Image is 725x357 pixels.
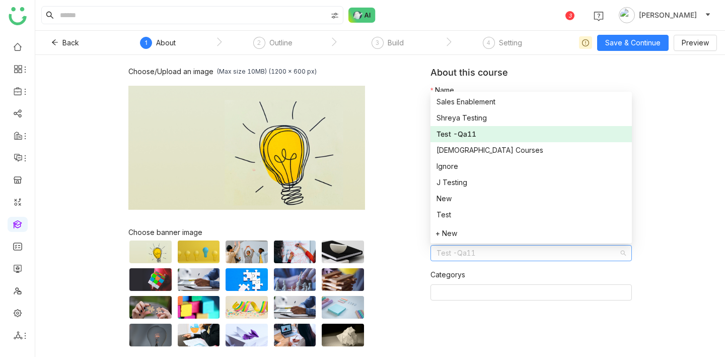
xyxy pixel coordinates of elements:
span: 4 [487,39,490,46]
div: Ignore [437,161,626,172]
div: About [156,37,176,49]
div: 1About [140,37,176,55]
div: J Testing [437,177,626,188]
img: logo [9,7,27,25]
div: Shreya Testing [437,112,626,124]
nz-option-item: Test -Qa11 [430,126,632,142]
div: About this course [430,67,632,85]
nz-option-item: J Testing [430,174,632,191]
label: Name [430,85,454,96]
img: ask-buddy-normal.svg [348,8,376,23]
nz-select-item: Test -Qa11 [437,246,626,261]
span: [PERSON_NAME] [639,10,697,21]
div: Choose banner image [128,228,365,236]
nz-option-item: Ignore [430,158,632,174]
button: Preview [674,35,717,51]
div: [DEMOGRAPHIC_DATA] Courses [437,145,626,156]
nz-option-item: Sales Enablement [430,94,632,110]
div: Setting [499,37,522,49]
span: 2 [257,39,261,46]
button: Back [43,35,87,51]
span: 3 [376,39,379,46]
nz-option-item: New [430,191,632,207]
div: Test -Qa11 [437,129,626,140]
div: Choose/Upload an image [128,67,213,76]
button: [PERSON_NAME] [617,7,713,23]
div: 2Outline [253,37,293,55]
nz-option-item: Shreya Testing [430,110,632,126]
div: 3 [565,11,574,20]
div: New [437,193,626,204]
span: Back [62,37,79,48]
img: help.svg [594,11,604,21]
div: (Max size 10MB) (1200 x 600 px) [216,68,317,75]
div: Test [437,209,626,220]
div: Build [388,37,404,49]
img: search-type.svg [331,12,339,20]
nz-option-item: Test [430,207,632,223]
span: Preview [682,37,709,48]
div: Sales Enablement [437,96,626,107]
div: 4Setting [483,37,522,55]
nz-option-item: Vishnu Courses [430,142,632,158]
div: 3Build [372,37,404,55]
div: + New [436,228,627,239]
span: 1 [144,39,148,46]
button: Save & Continue [597,35,669,51]
label: Categorys [430,269,465,280]
span: Save & Continue [605,37,661,48]
div: Outline [269,37,293,49]
img: avatar [619,7,635,23]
